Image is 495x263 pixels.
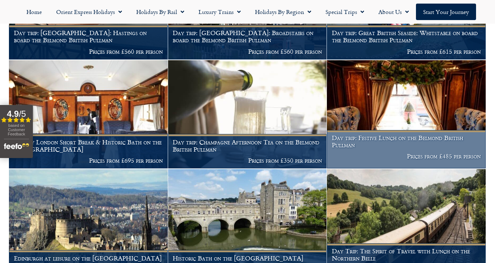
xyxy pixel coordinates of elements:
[173,139,322,153] h1: Day trip: Champagne Afternoon Tea on the Belmond British Pullman
[191,4,248,20] a: Luxury Trains
[327,60,486,169] a: Day trip: Festive Lunch on the Belmond British Pullman Prices from £485 per person
[14,48,163,55] p: Prices from £560 per person
[14,255,163,262] h1: Edinburgh at leisure on the [GEOGRAPHIC_DATA]
[332,29,481,43] h1: Day trip: Great British Seaside: Whitstable on board the Belmond British Pullman
[14,139,163,153] h1: Luxury London Short Break & Historic Bath on the [GEOGRAPHIC_DATA]
[332,134,481,148] h1: Day trip: Festive Lunch on the Belmond British Pullman
[14,157,163,164] p: Prices from £695 per person
[173,157,322,164] p: Prices from £350 per person
[129,4,191,20] a: Holidays by Rail
[371,4,416,20] a: About Us
[49,4,129,20] a: Orient Express Holidays
[248,4,318,20] a: Holidays by Region
[9,60,168,169] a: Luxury London Short Break & Historic Bath on the [GEOGRAPHIC_DATA] Prices from £695 per person
[332,248,481,262] h1: Day Trip: The Spirit of Travel with Lunch on the Northern Belle
[332,153,481,160] p: Prices from £485 per person
[19,4,49,20] a: Home
[4,4,491,20] nav: Menu
[168,60,327,169] a: Day trip: Champagne Afternoon Tea on the Belmond British Pullman Prices from £350 per person
[416,4,476,20] a: Start your Journey
[173,29,322,43] h1: Day trip: [GEOGRAPHIC_DATA]: Broadstairs on board the Belmond British Pullman
[332,48,481,55] p: Prices from £615 per person
[14,29,163,43] h1: Day trip: [GEOGRAPHIC_DATA]: Hastings on board the Belmond British Pullman
[173,48,322,55] p: Prices from £560 per person
[173,255,322,262] h1: Historic Bath on the [GEOGRAPHIC_DATA]
[318,4,371,20] a: Special Trips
